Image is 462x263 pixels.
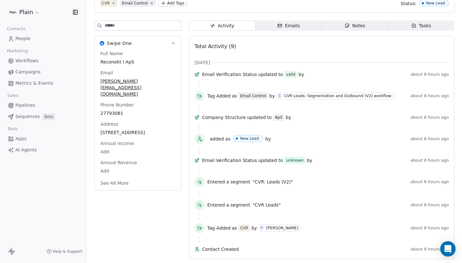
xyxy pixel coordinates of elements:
[202,157,257,164] span: Email Verification Status
[278,93,281,98] div: C
[47,249,82,254] a: Help & Support
[4,24,28,34] span: Contacts
[100,168,175,174] span: Add
[240,136,259,141] div: New Lead
[102,0,110,6] div: CVR
[207,93,231,99] span: Tag Added
[286,114,291,121] span: by
[99,140,135,147] span: Annual Income
[9,8,17,16] img: Plain-Logo-Tile.png
[286,157,304,164] div: unknown
[15,147,37,153] span: AI Agents
[232,225,237,231] span: as
[411,247,449,252] span: about 8 hours ago
[100,148,175,155] span: Add
[95,50,181,190] div: Swipe OneSwipe One
[95,36,181,50] button: Swipe OneSwipe One
[15,69,40,75] span: Campaigns
[100,78,175,97] span: [PERSON_NAME][EMAIL_ADDRESS][DOMAIN_NAME]
[258,157,283,164] span: updated to
[202,246,408,252] span: Contact Created
[210,136,230,142] span: added as
[99,50,124,57] span: Full Name
[5,67,81,77] a: Campaigns
[122,0,148,6] div: Email Control
[5,55,81,66] a: Workflows
[194,43,236,49] span: Total Activity (9)
[4,91,21,100] span: Sales
[411,72,449,77] span: about 8 hours ago
[97,177,133,189] button: See 48 More
[8,7,41,18] button: Plain
[15,113,40,120] span: Sequences
[411,115,449,120] span: about 8 hours ago
[286,71,295,78] div: valid
[401,0,416,7] span: Status:
[240,93,266,99] div: Email Control
[202,114,246,121] span: Company Structure
[4,124,20,134] span: Tools
[411,202,449,208] span: about 8 hours ago
[440,241,456,257] div: Open Intercom Messenger
[411,22,431,29] div: Tasks
[284,94,391,98] div: CVR Leads: Segmentation and Outbound (V2) workflow
[5,100,81,111] a: Pipelines
[99,70,114,76] span: Email
[207,225,231,231] span: Tag Added
[107,40,132,47] span: Swipe One
[345,22,365,29] div: Notes
[15,57,38,64] span: Workflows
[15,35,30,42] span: People
[5,33,81,44] a: People
[100,110,175,116] span: 27793081
[252,225,257,231] span: by
[247,114,272,121] span: updated to
[240,225,248,231] div: CVR
[275,114,282,121] div: ApS
[15,135,27,142] span: Apps
[202,71,257,78] span: Email Verification Status
[19,8,33,16] span: Plain
[100,41,104,46] img: Swipe One
[5,133,81,144] a: Apps
[99,102,135,108] span: Phone Number
[266,226,298,230] div: [PERSON_NAME]
[277,22,300,29] div: Emails
[411,93,449,98] span: about 8 hours ago
[258,71,283,78] span: updated to
[5,145,81,155] a: AI Agents
[232,93,237,99] span: as
[207,179,250,185] span: Entered a segment
[426,1,445,5] div: New Lead
[15,80,53,87] span: Metrics & Events
[100,129,175,136] span: [STREET_ADDRESS]
[53,249,82,254] span: Help & Support
[411,158,449,163] span: about 8 hours ago
[42,114,55,120] span: Beta
[207,202,250,208] span: Entered a segment
[5,111,81,122] a: SequencesBeta
[411,179,449,184] span: about 8 hours ago
[15,102,35,109] span: Pipelines
[4,46,30,56] span: Marketing
[5,78,81,89] a: Metrics & Events
[99,159,138,166] span: Annual Revenue
[411,136,449,141] span: about 8 hours ago
[100,59,175,65] span: Reconekt I ApS
[261,225,263,231] div: P
[253,179,293,185] span: "CVR: Leads (V2)"
[265,136,271,142] span: by
[299,71,304,78] span: by
[411,225,449,231] span: about 8 hours ago
[253,202,281,208] span: "CVR Leads"
[269,93,275,99] span: by
[307,157,312,164] span: by
[99,121,120,127] span: Address
[194,59,210,66] span: [DATE]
